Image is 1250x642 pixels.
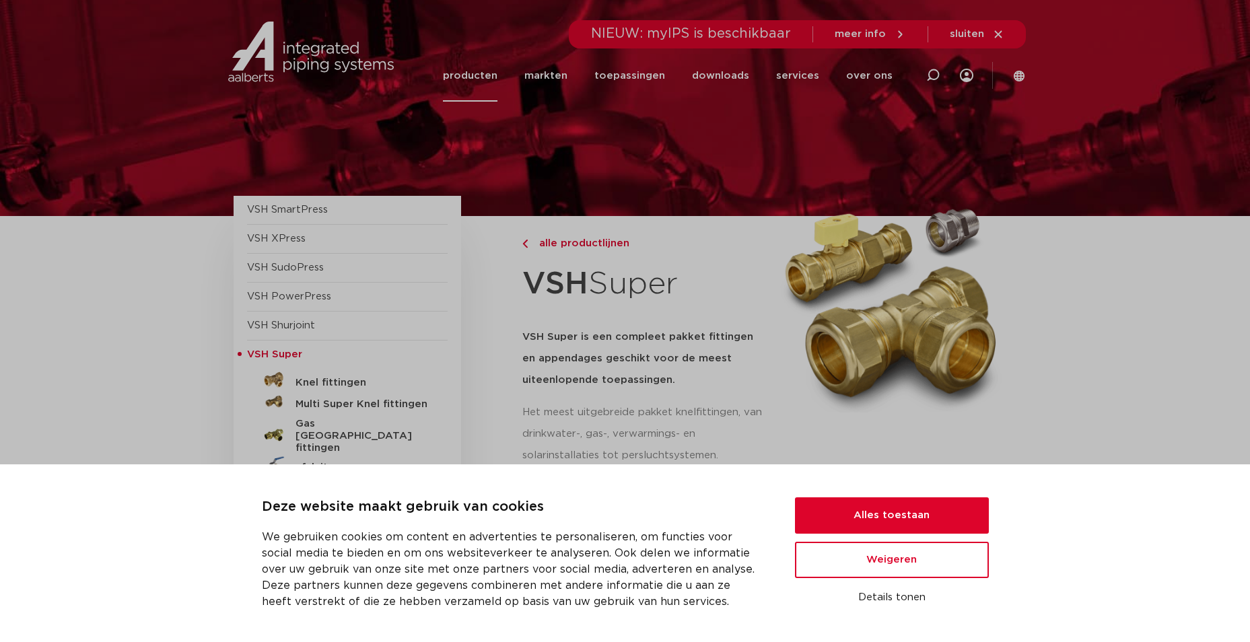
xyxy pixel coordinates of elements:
a: over ons [846,50,893,102]
span: VSH Super [247,349,302,359]
p: Deze website maakt gebruik van cookies [262,497,763,518]
h5: Gas [GEOGRAPHIC_DATA] fittingen [296,418,429,454]
a: VSH XPress [247,234,306,244]
p: Het meest uitgebreide pakket knelfittingen, van drinkwater-, gas-, verwarmings- en solarinstallat... [522,402,766,466]
a: afsluiters [247,454,448,476]
p: We gebruiken cookies om content en advertenties te personaliseren, om functies voor social media ... [262,529,763,610]
a: VSH SudoPress [247,262,324,273]
a: Gas [GEOGRAPHIC_DATA] fittingen [247,413,448,454]
a: markten [524,50,567,102]
a: services [776,50,819,102]
h5: Knel fittingen [296,377,429,389]
a: VSH SmartPress [247,205,328,215]
a: producten [443,50,497,102]
h5: afsluiters [296,462,429,474]
span: NIEUW: myIPS is beschikbaar [591,27,791,40]
a: meer info [835,28,906,40]
a: downloads [692,50,749,102]
a: Knel fittingen [247,369,448,391]
span: meer info [835,29,886,39]
strong: VSH [522,269,588,299]
h5: Multi Super Knel fittingen [296,398,429,411]
button: Details tonen [795,586,989,609]
a: toepassingen [594,50,665,102]
button: Alles toestaan [795,497,989,534]
a: VSH Shurjoint [247,320,315,330]
h1: Super [522,258,766,310]
span: sluiten [950,29,984,39]
span: alle productlijnen [531,238,629,248]
img: chevron-right.svg [522,240,528,248]
h5: VSH Super is een compleet pakket fittingen en appendages geschikt voor de meest uiteenlopende toe... [522,326,766,391]
nav: Menu [443,50,893,102]
a: VSH PowerPress [247,291,331,301]
a: alle productlijnen [522,236,766,252]
button: Weigeren [795,542,989,578]
a: Multi Super Knel fittingen [247,391,448,413]
a: sluiten [950,28,1004,40]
